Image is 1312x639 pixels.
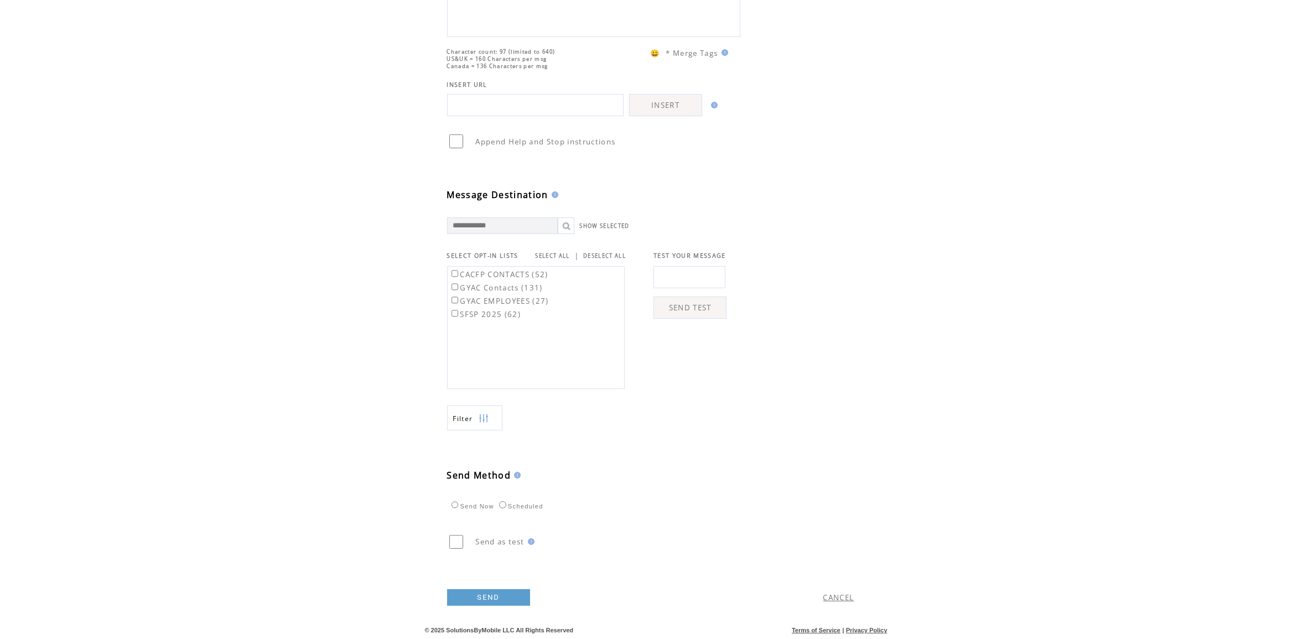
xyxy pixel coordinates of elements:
[654,252,726,259] span: TEST YOUR MESSAGE
[449,503,494,510] label: Send Now
[447,189,548,201] span: Message Destination
[846,627,888,633] a: Privacy Policy
[718,49,728,56] img: help.gif
[452,297,459,304] input: GYAC EMPLOYEES (27)
[583,252,626,259] a: DESELECT ALL
[452,501,459,508] input: Send Now
[476,537,525,547] span: Send as test
[447,469,511,481] span: Send Method
[447,81,488,89] span: INSERT URL
[536,252,570,259] a: SELECT ALL
[823,593,854,602] a: CANCEL
[449,309,521,319] label: SFSP 2025 (62)
[447,63,548,70] span: Canada = 136 Characters per msg
[580,222,630,230] a: SHOW SELECTED
[842,627,844,633] span: |
[452,283,459,290] input: GYAC Contacts (131)
[425,627,574,633] span: © 2025 SolutionsByMobile LLC All Rights Reserved
[453,414,473,423] span: Show filters
[476,137,616,147] span: Append Help and Stop instructions
[452,270,459,277] input: CACFP CONTACTS (52)
[449,269,548,279] label: CACFP CONTACTS (52)
[650,48,660,58] span: 😀
[525,538,535,545] img: help.gif
[449,296,549,306] label: GYAC EMPLOYEES (27)
[654,297,727,319] a: SEND TEST
[548,191,558,198] img: help.gif
[449,283,543,293] label: GYAC Contacts (131)
[447,406,502,430] a: Filter
[447,252,518,259] span: SELECT OPT-IN LISTS
[574,251,579,261] span: |
[452,310,459,317] input: SFSP 2025 (62)
[496,503,543,510] label: Scheduled
[447,589,530,606] a: SEND
[479,406,489,431] img: filters.png
[511,472,521,479] img: help.gif
[447,48,556,55] span: Character count: 97 (limited to 640)
[629,94,702,116] a: INSERT
[447,55,547,63] span: US&UK = 160 Characters per msg
[499,501,506,508] input: Scheduled
[666,48,718,58] span: * Merge Tags
[792,627,841,633] a: Terms of Service
[708,102,718,108] img: help.gif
